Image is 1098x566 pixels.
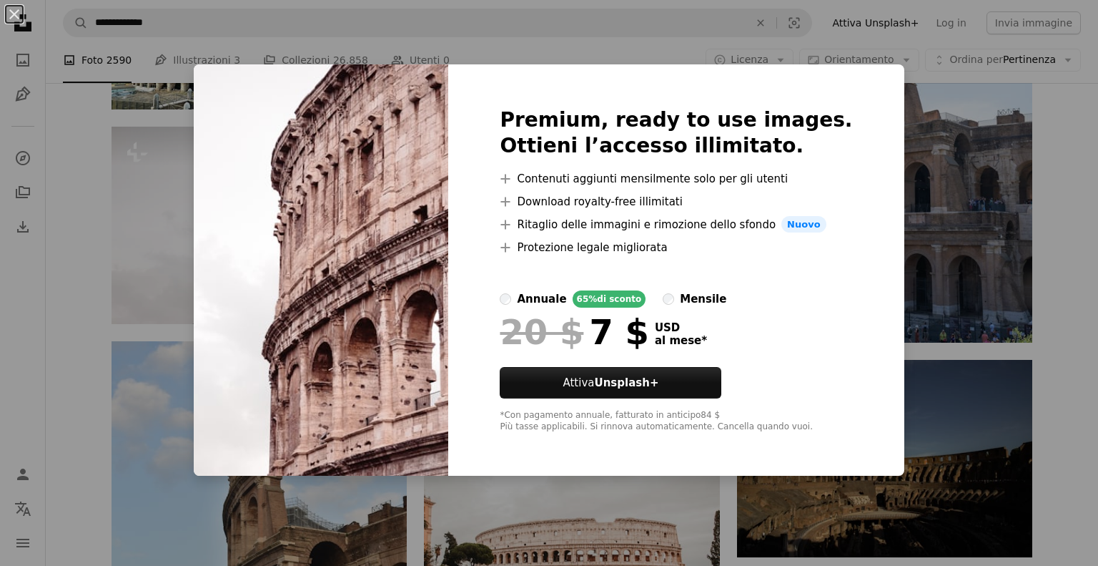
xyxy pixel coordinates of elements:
[500,239,852,256] li: Protezione legale migliorata
[680,291,726,308] div: mensile
[655,334,707,347] span: al mese *
[500,313,583,351] span: 20 $
[500,216,852,233] li: Ritaglio delle immagini e rimozione dello sfondo
[517,291,566,308] div: annuale
[500,107,852,159] h2: Premium, ready to use images. Ottieni l’accesso illimitato.
[500,410,852,433] div: *Con pagamento annuale, fatturato in anticipo 84 $ Più tasse applicabili. Si rinnova automaticame...
[500,367,721,399] button: AttivaUnsplash+
[663,293,674,305] input: mensile
[500,313,648,351] div: 7 $
[194,64,448,477] img: premium_photo-1676185844427-4e047f9a77f7
[781,216,826,233] span: Nuovo
[500,293,511,305] input: annuale65%di sconto
[500,193,852,210] li: Download royalty-free illimitati
[500,170,852,187] li: Contenuti aggiunti mensilmente solo per gli utenti
[594,376,658,389] strong: Unsplash+
[573,291,646,308] div: 65% di sconto
[655,321,707,334] span: USD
